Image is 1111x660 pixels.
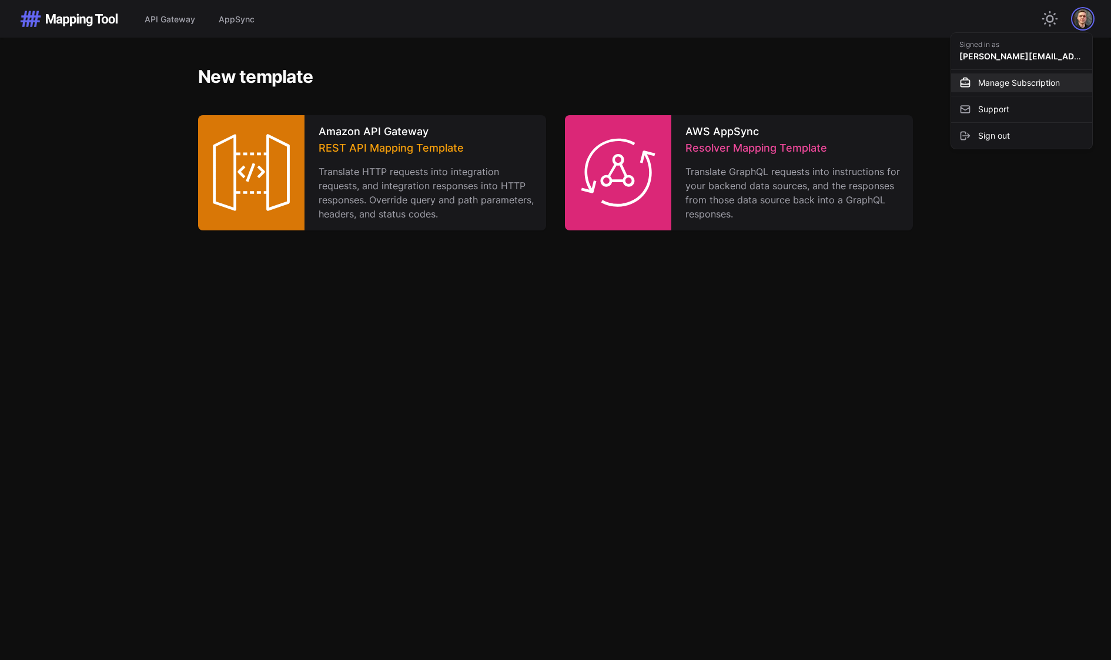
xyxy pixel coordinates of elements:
h3: AWS AppSync [685,125,903,139]
span: REST API Mapping Template [319,141,464,155]
a: Sign out [951,126,1092,145]
span: Signed in as [959,40,1084,49]
p: Translate HTTP requests into integration requests, and integration responses into HTTP responses.... [319,165,537,221]
a: Amazon API GatewayREST API Mapping TemplateTranslate HTTP requests into integration requests, and... [198,115,546,230]
h3: Amazon API Gateway [319,125,537,139]
a: Manage Subscription [951,73,1092,92]
img: Gravatar for lars@fronius.me [1073,9,1092,28]
a: AWS AppSyncResolver Mapping TemplateTranslate GraphQL requests into instructions for your backend... [565,115,913,230]
img: Mapping Tool [19,9,119,28]
span: Resolver Mapping Template [685,141,827,155]
h2: New template [198,66,913,87]
p: Translate GraphQL requests into instructions for your backend data sources, and the responses fro... [685,165,903,221]
a: Support [951,100,1092,119]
